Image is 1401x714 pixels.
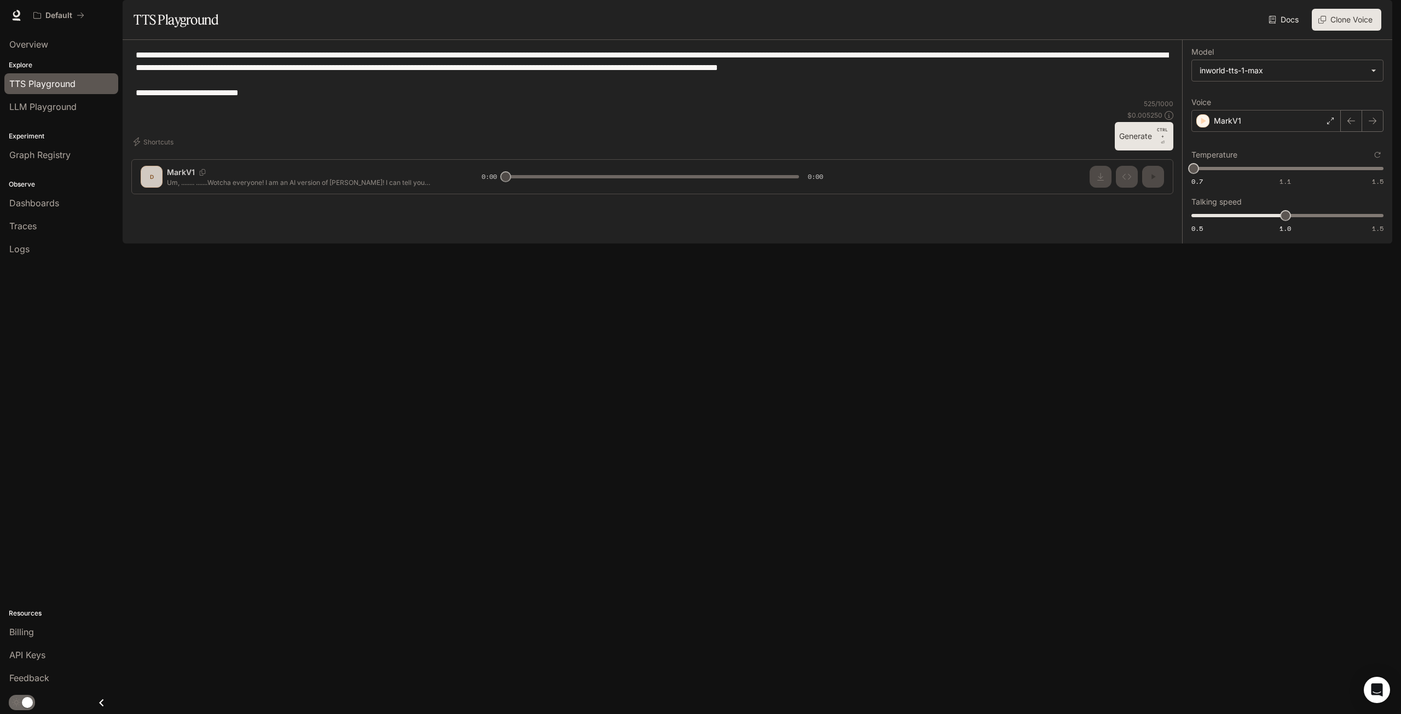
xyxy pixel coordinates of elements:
[134,9,218,31] h1: TTS Playground
[131,133,178,150] button: Shortcuts
[1266,9,1303,31] a: Docs
[1191,48,1214,56] p: Model
[1191,151,1237,159] p: Temperature
[1364,677,1390,703] div: Open Intercom Messenger
[1156,126,1169,140] p: CTRL +
[1280,177,1291,186] span: 1.1
[1371,149,1383,161] button: Reset to default
[1115,122,1173,150] button: GenerateCTRL +⏎
[1200,65,1365,76] div: inworld-tts-1-max
[1156,126,1169,146] p: ⏎
[1280,224,1291,233] span: 1.0
[1214,115,1241,126] p: MarkV1
[1144,99,1173,108] p: 525 / 1000
[1372,177,1383,186] span: 1.5
[28,4,89,26] button: All workspaces
[1191,198,1242,206] p: Talking speed
[1191,177,1203,186] span: 0.7
[1372,224,1383,233] span: 1.5
[1191,224,1203,233] span: 0.5
[1192,60,1383,81] div: inworld-tts-1-max
[1127,111,1162,120] p: $ 0.005250
[1312,9,1381,31] button: Clone Voice
[45,11,72,20] p: Default
[1191,98,1211,106] p: Voice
